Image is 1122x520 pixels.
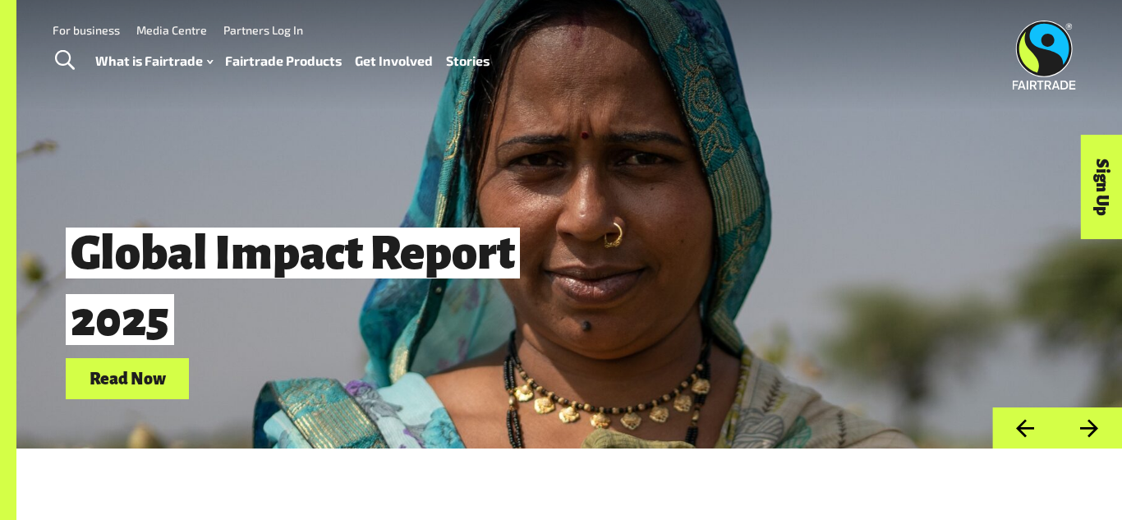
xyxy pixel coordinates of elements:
[95,49,213,73] a: What is Fairtrade
[225,49,342,73] a: Fairtrade Products
[1057,407,1122,449] button: Next
[1013,21,1076,90] img: Fairtrade Australia New Zealand logo
[66,228,520,345] span: Global Impact Report 2025
[223,23,303,37] a: Partners Log In
[446,49,490,73] a: Stories
[44,40,85,81] a: Toggle Search
[136,23,207,37] a: Media Centre
[53,23,120,37] a: For business
[66,358,189,400] a: Read Now
[355,49,433,73] a: Get Involved
[992,407,1057,449] button: Previous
